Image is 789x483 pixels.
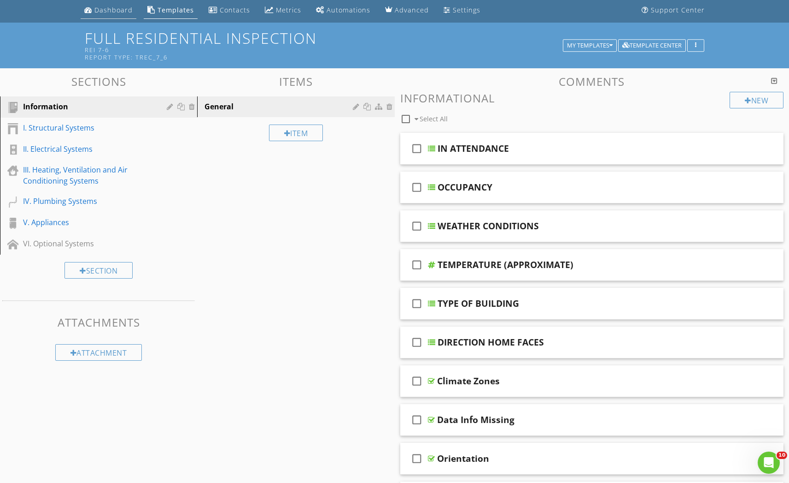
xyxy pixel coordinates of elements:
i: check_box_outline_blank [409,409,424,431]
a: Advanced [381,2,432,19]
div: IN ATTENDANCE [438,143,509,154]
div: Report Type: TREC_7_6 [85,54,566,61]
div: Dashboard [94,6,133,14]
h3: Informational [400,92,784,104]
div: General [205,101,355,112]
div: DIRECTION HOME FACES [438,337,544,348]
div: TYPE OF BUILDING [438,298,519,309]
div: New [730,92,783,108]
div: Section [64,262,133,279]
div: My Templates [567,42,613,49]
div: Data Info Missing [437,414,514,425]
i: check_box_outline_blank [409,254,424,276]
iframe: Intercom live chat [758,452,780,474]
div: V. Appliances [23,217,153,228]
i: check_box_outline_blank [409,447,424,470]
span: 10 [777,452,787,459]
div: Contacts [220,6,250,14]
a: Settings [440,2,484,19]
div: Settings [453,6,480,14]
h3: Items [197,75,394,88]
div: III. Heating, Ventilation and Air Conditioning Systems [23,164,153,186]
i: check_box_outline_blank [409,331,424,353]
h1: Full Residential Inspection [85,30,704,61]
div: Item [269,125,323,141]
button: Template Center [618,39,686,52]
div: OCCUPANCY [438,182,492,193]
div: Climate Zones [437,376,500,387]
a: Templates [144,2,198,19]
a: Automations (Advanced) [312,2,374,19]
div: Metrics [276,6,301,14]
div: Automations [327,6,370,14]
div: TEMPERATURE (APPROXIMATE) [438,259,573,270]
div: VI. Optional Systems [23,238,153,249]
div: Support Center [651,6,705,14]
a: Support Center [638,2,708,19]
div: Advanced [395,6,429,14]
a: Dashboard [81,2,136,19]
i: check_box_outline_blank [409,370,424,392]
div: Attachment [55,344,142,361]
div: REI 7-6 [85,46,566,54]
div: II. Electrical Systems [23,143,153,155]
a: Contacts [205,2,254,19]
a: Template Center [618,41,686,49]
h3: Comments [400,75,784,88]
div: Orientation [437,453,489,464]
div: Template Center [622,42,682,49]
i: check_box_outline_blank [409,176,424,198]
div: IV. Plumbing Systems [23,196,153,207]
div: I. Structural Systems [23,122,153,133]
div: Templates [158,6,194,14]
button: My Templates [563,39,617,52]
span: Select All [420,114,448,123]
a: Metrics [261,2,305,19]
i: check_box_outline_blank [409,292,424,315]
i: check_box_outline_blank [409,137,424,160]
i: check_box_outline_blank [409,215,424,237]
div: Information [23,101,153,112]
div: WEATHER CONDITIONS [438,221,539,232]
